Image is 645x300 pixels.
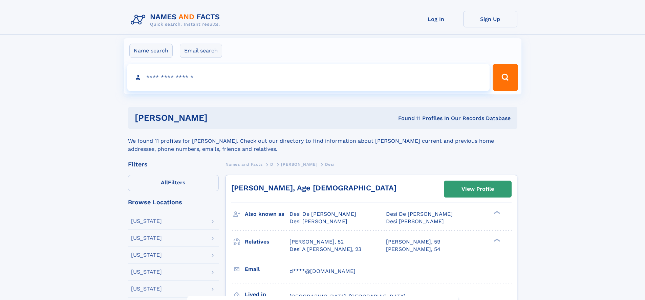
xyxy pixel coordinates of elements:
[131,269,162,275] div: [US_STATE]
[128,11,225,29] img: Logo Names and Facts
[386,246,440,253] a: [PERSON_NAME], 54
[493,64,518,91] button: Search Button
[128,129,517,153] div: We found 11 profiles for [PERSON_NAME]. Check out our directory to find information about [PERSON...
[128,161,219,167] div: Filters
[245,236,289,248] h3: Relatives
[270,160,274,168] a: D
[492,210,500,215] div: ❯
[127,64,490,91] input: search input
[281,160,317,168] a: [PERSON_NAME]
[289,246,361,253] a: Desi A [PERSON_NAME], 23
[281,162,317,167] span: [PERSON_NAME]
[231,184,396,192] a: [PERSON_NAME], Age [DEMOGRAPHIC_DATA]
[161,179,168,186] span: All
[225,160,263,168] a: Names and Facts
[129,44,173,58] label: Name search
[303,115,511,122] div: Found 11 Profiles In Our Records Database
[409,11,463,27] a: Log In
[131,218,162,224] div: [US_STATE]
[135,114,303,122] h1: [PERSON_NAME]
[270,162,274,167] span: D
[444,181,511,197] a: View Profile
[289,238,344,246] a: [PERSON_NAME], 52
[245,208,289,220] h3: Also known as
[386,238,440,246] a: [PERSON_NAME], 59
[463,11,517,27] a: Sign Up
[131,252,162,258] div: [US_STATE]
[131,235,162,241] div: [US_STATE]
[131,286,162,292] div: [US_STATE]
[386,211,453,217] span: Desi De [PERSON_NAME]
[289,218,347,225] span: Desi [PERSON_NAME]
[386,218,444,225] span: Desi [PERSON_NAME]
[289,293,406,300] span: [GEOGRAPHIC_DATA], [GEOGRAPHIC_DATA]
[128,175,219,191] label: Filters
[289,211,356,217] span: Desi De [PERSON_NAME]
[461,181,494,197] div: View Profile
[325,162,334,167] span: Desi
[492,238,500,242] div: ❯
[245,263,289,275] h3: Email
[128,199,219,205] div: Browse Locations
[180,44,222,58] label: Email search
